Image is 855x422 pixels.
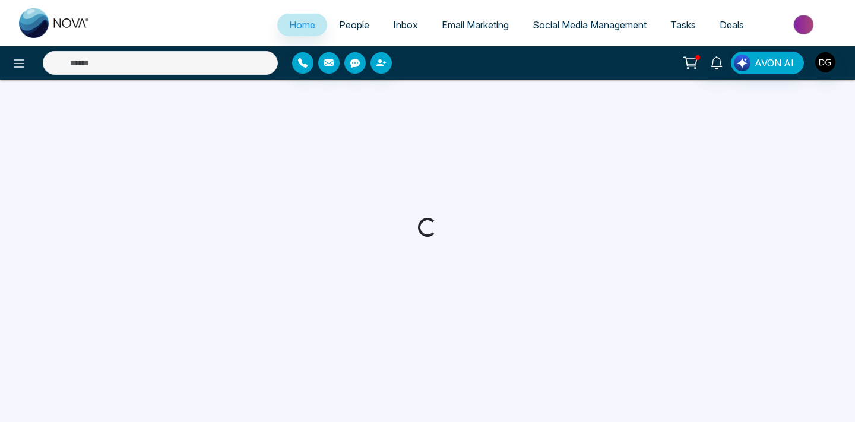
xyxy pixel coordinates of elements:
a: Email Marketing [430,14,521,36]
span: Home [289,19,315,31]
span: Tasks [670,19,696,31]
img: Lead Flow [734,55,750,71]
img: Market-place.gif [762,11,848,38]
span: AVON AI [755,56,794,70]
a: Home [277,14,327,36]
a: Tasks [658,14,708,36]
a: Deals [708,14,756,36]
span: Email Marketing [442,19,509,31]
img: User Avatar [815,52,835,72]
img: Nova CRM Logo [19,8,90,38]
span: Deals [720,19,744,31]
span: People [339,19,369,31]
span: Social Media Management [533,19,647,31]
a: Social Media Management [521,14,658,36]
a: People [327,14,381,36]
button: AVON AI [731,52,804,74]
a: Inbox [381,14,430,36]
span: Inbox [393,19,418,31]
